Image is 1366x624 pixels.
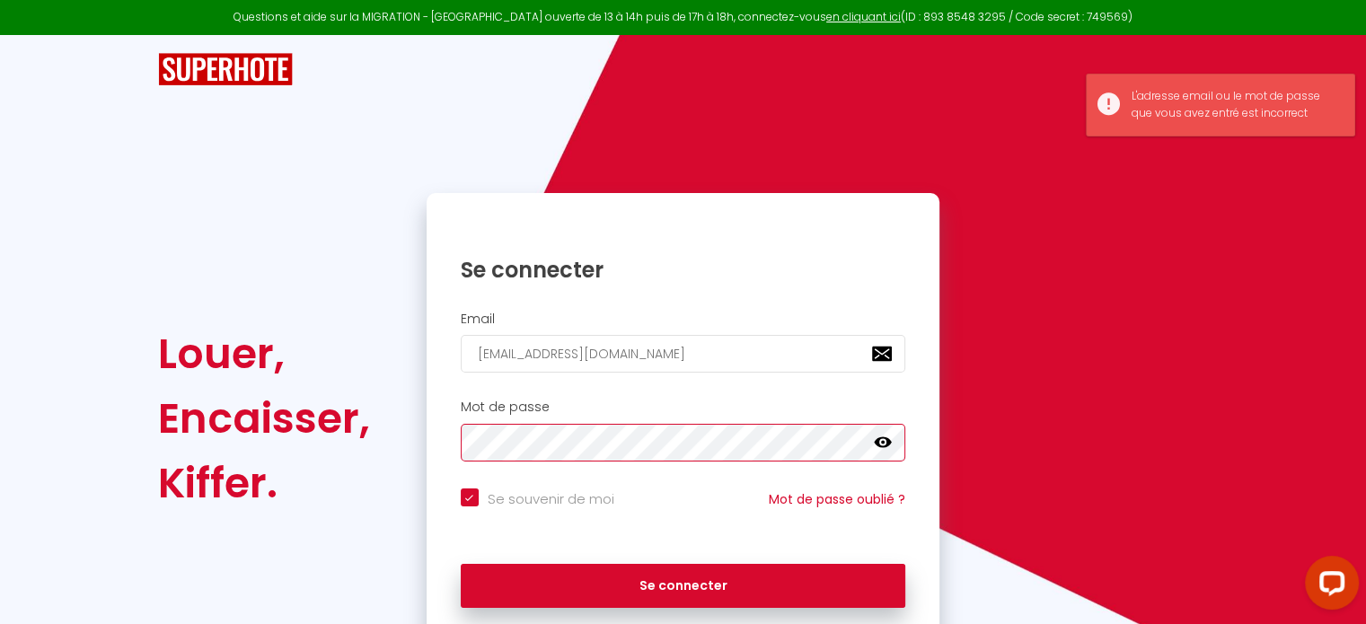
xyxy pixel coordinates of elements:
[826,9,901,24] a: en cliquant ici
[461,312,906,327] h2: Email
[1132,88,1336,122] div: L'adresse email ou le mot de passe que vous avez entré est incorrect
[158,386,370,451] div: Encaisser,
[158,53,293,86] img: SuperHote logo
[461,335,906,373] input: Ton Email
[461,256,906,284] h1: Se connecter
[1291,549,1366,624] iframe: LiveChat chat widget
[769,490,905,508] a: Mot de passe oublié ?
[461,400,906,415] h2: Mot de passe
[158,451,370,515] div: Kiffer.
[158,321,370,386] div: Louer,
[461,564,906,609] button: Se connecter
